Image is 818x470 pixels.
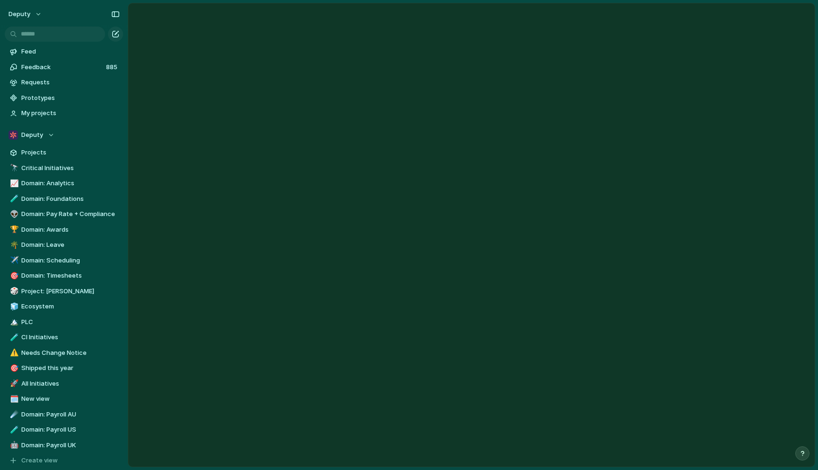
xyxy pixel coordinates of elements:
[21,379,120,389] span: All Initiatives
[21,163,120,173] span: Critical Initiatives
[21,47,120,56] span: Feed
[21,78,120,87] span: Requests
[10,409,17,420] div: ☄️
[21,148,120,157] span: Projects
[5,238,123,252] a: 🌴Domain: Leave
[9,333,18,342] button: 🧪
[5,438,123,452] a: 🤖Domain: Payroll UK
[10,178,17,189] div: 📈
[9,194,18,204] button: 🧪
[9,317,18,327] button: 🏔️
[5,346,123,360] a: ⚠️Needs Change Notice
[21,287,120,296] span: Project: [PERSON_NAME]
[21,363,120,373] span: Shipped this year
[21,394,120,404] span: New view
[21,271,120,280] span: Domain: Timesheets
[9,163,18,173] button: 🔭
[21,63,103,72] span: Feedback
[5,377,123,391] a: 🚀All Initiatives
[5,407,123,422] a: ☄️Domain: Payroll AU
[10,224,17,235] div: 🏆
[21,209,120,219] span: Domain: Pay Rate + Compliance
[10,163,17,173] div: 🔭
[5,207,123,221] div: 👽Domain: Pay Rate + Compliance
[21,425,120,434] span: Domain: Payroll US
[9,379,18,389] button: 🚀
[10,240,17,251] div: 🌴
[10,255,17,266] div: ✈️
[21,93,120,103] span: Prototypes
[5,330,123,344] a: 🧪CI Initiatives
[9,425,18,434] button: 🧪
[10,271,17,281] div: 🎯
[5,423,123,437] a: 🧪Domain: Payroll US
[4,7,47,22] button: deputy
[21,194,120,204] span: Domain: Foundations
[21,456,58,465] span: Create view
[5,192,123,206] a: 🧪Domain: Foundations
[9,394,18,404] button: 🗓️
[10,347,17,358] div: ⚠️
[21,410,120,419] span: Domain: Payroll AU
[10,378,17,389] div: 🚀
[21,317,120,327] span: PLC
[9,256,18,265] button: ✈️
[9,240,18,250] button: 🌴
[5,223,123,237] a: 🏆Domain: Awards
[9,271,18,280] button: 🎯
[21,225,120,235] span: Domain: Awards
[9,302,18,311] button: 🧊
[5,45,123,59] a: Feed
[5,253,123,268] a: ✈️Domain: Scheduling
[5,361,123,375] a: 🎯Shipped this year
[10,316,17,327] div: 🏔️
[9,225,18,235] button: 🏆
[5,176,123,190] a: 📈Domain: Analytics
[9,9,30,19] span: deputy
[21,348,120,358] span: Needs Change Notice
[5,453,123,468] button: Create view
[21,333,120,342] span: CI Initiatives
[9,441,18,450] button: 🤖
[9,410,18,419] button: ☄️
[5,315,123,329] a: 🏔️PLC
[10,363,17,374] div: 🎯
[21,256,120,265] span: Domain: Scheduling
[5,60,123,74] a: Feedback885
[21,108,120,118] span: My projects
[5,128,123,142] button: Deputy
[5,299,123,314] a: 🧊Ecosystem
[5,392,123,406] a: 🗓️New view
[9,348,18,358] button: ⚠️
[10,193,17,204] div: 🧪
[5,91,123,105] a: Prototypes
[21,441,120,450] span: Domain: Payroll UK
[21,302,120,311] span: Ecosystem
[9,179,18,188] button: 📈
[5,284,123,298] a: 🎲Project: [PERSON_NAME]
[10,286,17,297] div: 🎲
[5,106,123,120] a: My projects
[10,332,17,343] div: 🧪
[9,363,18,373] button: 🎯
[9,209,18,219] button: 👽
[106,63,119,72] span: 885
[9,287,18,296] button: 🎲
[5,269,123,283] div: 🎯Domain: Timesheets
[5,161,123,175] a: 🔭Critical Initiatives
